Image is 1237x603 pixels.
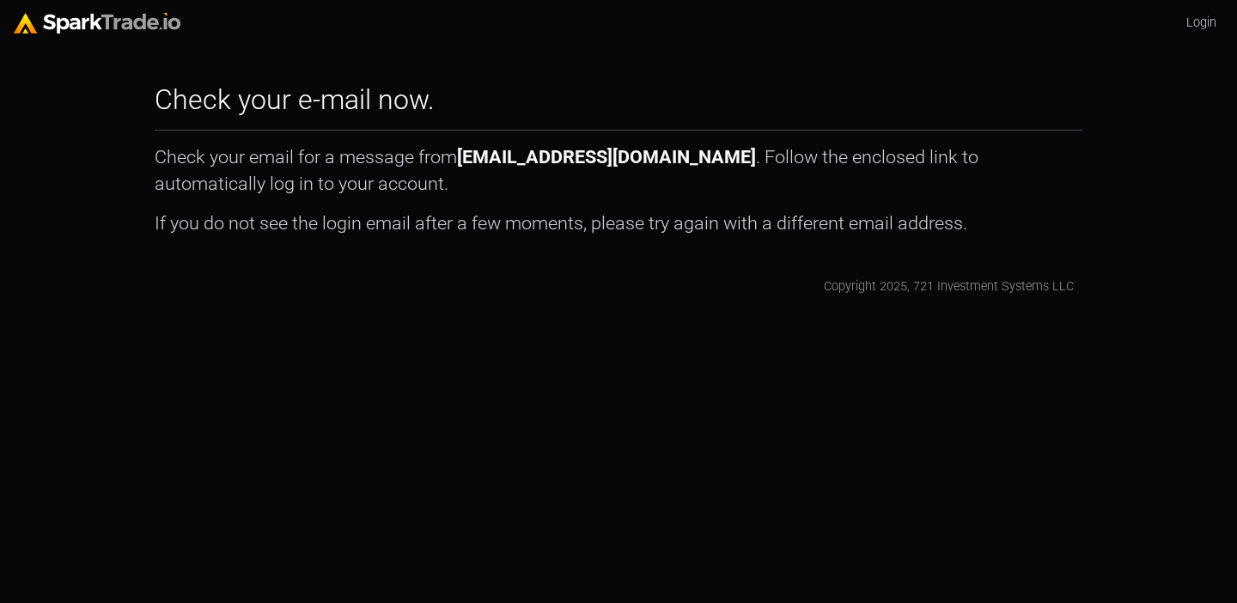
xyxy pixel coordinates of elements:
a: Login [1179,7,1223,40]
text: [EMAIL_ADDRESS][DOMAIN_NAME] [457,146,756,167]
p: Check your email for a message from . Follow the enclosed link to automatically log in to your ac... [155,144,1082,196]
h2: Check your e-mail now. [155,83,435,116]
div: Copyright 2025, 721 Investment Systems LLC [824,277,1074,296]
img: sparktrade.png [14,13,180,33]
p: If you do not see the login email after a few moments, please try again with a different email ad... [155,210,1082,236]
